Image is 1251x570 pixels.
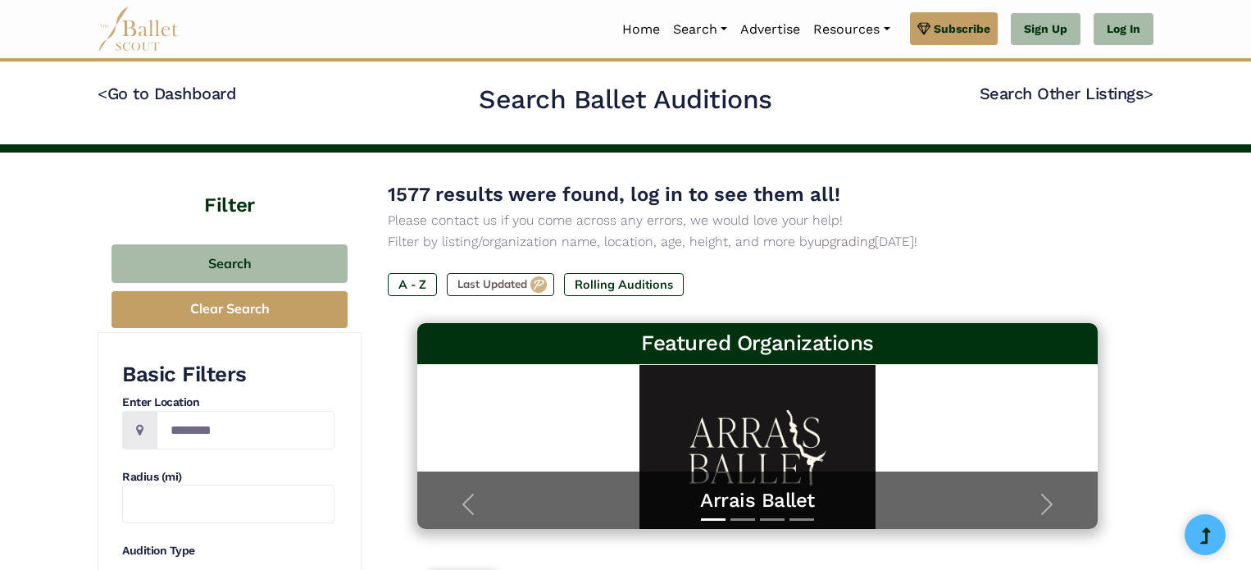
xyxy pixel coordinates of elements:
[434,488,1081,513] a: Arrais Ballet
[814,234,875,249] a: upgrading
[1094,13,1153,46] a: Log In
[122,394,334,411] h4: Enter Location
[388,273,437,296] label: A - Z
[701,510,726,529] button: Slide 1
[910,12,998,45] a: Subscribe
[111,291,348,328] button: Clear Search
[734,12,807,47] a: Advertise
[157,411,334,449] input: Location
[388,210,1127,231] p: Please contact us if you come across any errors, we would love your help!
[980,84,1153,103] a: Search Other Listings>
[430,330,1085,358] h3: Featured Organizations
[388,183,840,206] span: 1577 results were found, log in to see them all!
[730,510,755,529] button: Slide 2
[666,12,734,47] a: Search
[122,361,334,389] h3: Basic Filters
[1011,13,1080,46] a: Sign Up
[111,244,348,283] button: Search
[122,469,334,486] h4: Radius (mi)
[789,510,814,529] button: Slide 4
[447,273,554,296] label: Last Updated
[760,510,785,529] button: Slide 3
[917,20,930,38] img: gem.svg
[564,273,684,296] label: Rolling Auditions
[479,83,772,117] h2: Search Ballet Auditions
[616,12,666,47] a: Home
[122,543,334,559] h4: Audition Type
[98,153,362,220] h4: Filter
[98,83,107,103] code: <
[98,84,236,103] a: <Go to Dashboard
[934,20,990,38] span: Subscribe
[1144,83,1153,103] code: >
[388,231,1127,253] p: Filter by listing/organization name, location, age, height, and more by [DATE]!
[807,12,896,47] a: Resources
